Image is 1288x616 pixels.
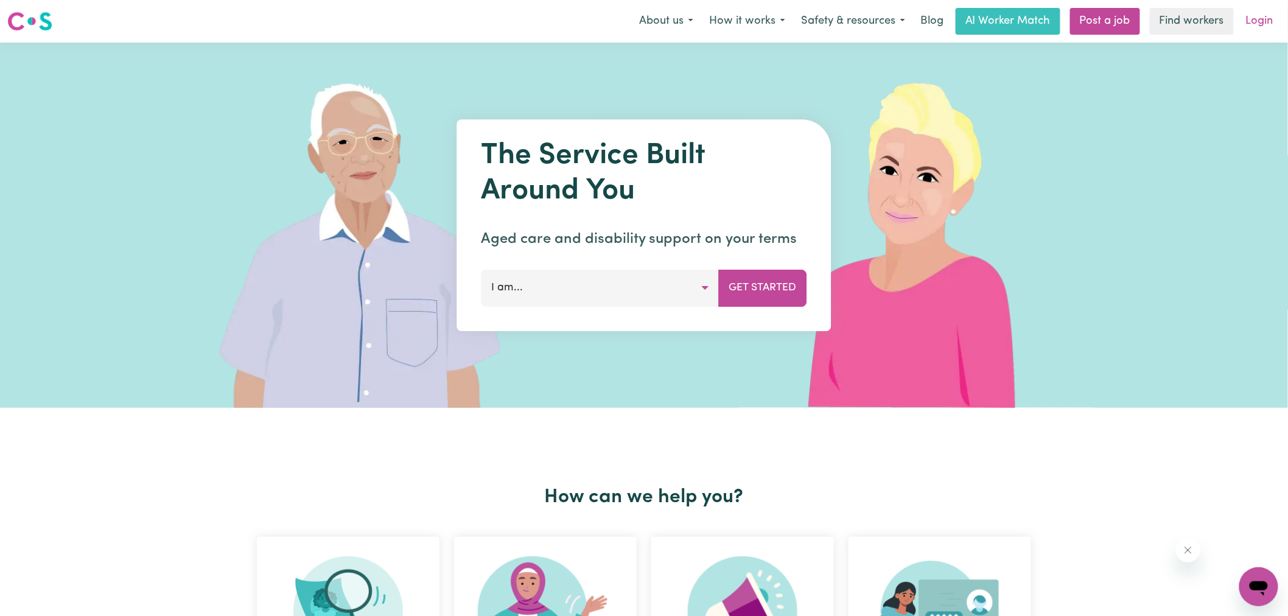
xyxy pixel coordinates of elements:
h2: How can we help you? [250,486,1038,509]
a: Login [1239,8,1281,35]
a: Careseekers logo [7,7,52,35]
iframe: Button to launch messaging window [1239,567,1278,606]
a: Find workers [1150,8,1234,35]
a: Post a job [1070,8,1140,35]
button: About us [631,9,701,34]
a: Blog [913,8,951,35]
h1: The Service Built Around You [481,139,807,209]
img: Careseekers logo [7,10,52,32]
button: Safety & resources [793,9,913,34]
button: How it works [701,9,793,34]
p: Aged care and disability support on your terms [481,228,807,250]
span: Need any help? [7,9,74,18]
button: I am... [481,270,719,306]
button: Get Started [719,270,807,306]
a: AI Worker Match [956,8,1060,35]
iframe: Close message [1176,538,1200,562]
